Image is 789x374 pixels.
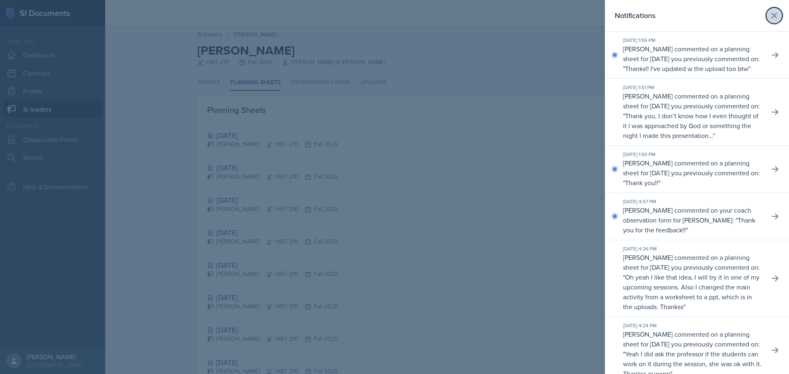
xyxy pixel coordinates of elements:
[623,198,763,205] div: [DATE] 4:57 PM
[623,91,763,140] p: [PERSON_NAME] commented on a planning sheet for [DATE] you previously commented on: " "
[623,205,763,235] p: [PERSON_NAME] commented on your coach observation form for [PERSON_NAME]: " "
[623,84,763,91] div: [DATE] 1:51 PM
[623,245,763,252] div: [DATE] 4:26 PM
[615,10,655,21] h2: Notifications
[623,252,763,312] p: [PERSON_NAME] commented on a planning sheet for [DATE] you previously commented on: " "
[623,158,763,188] p: [PERSON_NAME] commented on a planning sheet for [DATE] you previously commented on: " "
[623,44,763,73] p: [PERSON_NAME] commented on a planning sheet for [DATE] you previously commented on: " "
[623,322,763,329] div: [DATE] 4:24 PM
[623,273,759,311] p: Oh yeah I like that idea, I will try it in one of my upcoming sessions. Also I changed the main a...
[623,111,759,140] p: Thank you, I don’t know how I even thought of it I was approached by God or something the night I...
[625,178,658,187] p: Thank you!!
[625,64,748,73] p: Thanks!! I've updated w the upload too btw
[623,151,763,158] div: [DATE] 1:50 PM
[623,37,763,44] div: [DATE] 1:55 PM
